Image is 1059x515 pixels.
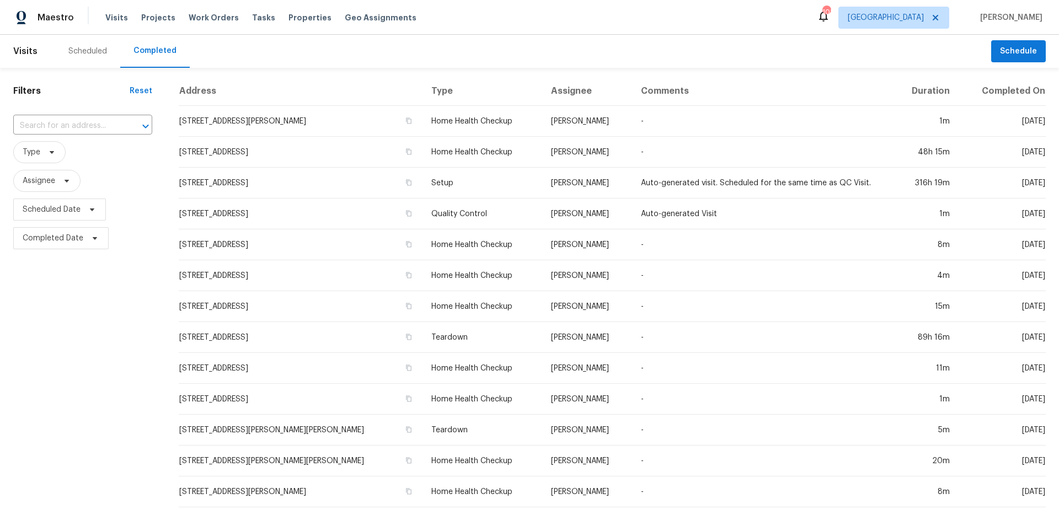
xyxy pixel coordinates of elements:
span: Tasks [252,14,275,22]
span: Geo Assignments [345,12,416,23]
td: 1m [892,199,959,229]
td: Home Health Checkup [422,446,542,476]
td: - [632,137,892,168]
span: [GEOGRAPHIC_DATA] [848,12,924,23]
span: Properties [288,12,331,23]
td: 15m [892,291,959,322]
td: 316h 19m [892,168,959,199]
td: Home Health Checkup [422,260,542,291]
td: [PERSON_NAME] [542,353,633,384]
td: - [632,322,892,353]
td: 48h 15m [892,137,959,168]
td: [PERSON_NAME] [542,384,633,415]
td: [STREET_ADDRESS][PERSON_NAME][PERSON_NAME] [179,415,422,446]
td: [PERSON_NAME] [542,415,633,446]
button: Copy Address [404,208,414,218]
th: Completed On [959,77,1046,106]
td: [DATE] [959,322,1046,353]
td: [PERSON_NAME] [542,291,633,322]
td: [STREET_ADDRESS] [179,168,422,199]
button: Copy Address [404,178,414,187]
td: [DATE] [959,446,1046,476]
span: Maestro [38,12,74,23]
td: Home Health Checkup [422,137,542,168]
td: Home Health Checkup [422,291,542,322]
td: [DATE] [959,415,1046,446]
button: Copy Address [404,301,414,311]
td: [STREET_ADDRESS] [179,137,422,168]
td: [PERSON_NAME] [542,476,633,507]
td: [DATE] [959,137,1046,168]
td: [DATE] [959,353,1046,384]
td: Home Health Checkup [422,384,542,415]
td: [PERSON_NAME] [542,260,633,291]
td: [PERSON_NAME] [542,106,633,137]
button: Copy Address [404,363,414,373]
td: [STREET_ADDRESS] [179,199,422,229]
span: Visits [13,39,38,63]
span: [PERSON_NAME] [976,12,1042,23]
h1: Filters [13,85,130,96]
button: Schedule [991,40,1046,63]
td: [DATE] [959,168,1046,199]
td: [DATE] [959,229,1046,260]
td: Setup [422,168,542,199]
td: - [632,476,892,507]
td: - [632,415,892,446]
span: Scheduled Date [23,204,81,215]
button: Copy Address [404,486,414,496]
td: 20m [892,446,959,476]
div: 103 [822,7,830,18]
button: Copy Address [404,270,414,280]
td: - [632,260,892,291]
th: Comments [632,77,892,106]
td: - [632,446,892,476]
td: [STREET_ADDRESS] [179,322,422,353]
td: Home Health Checkup [422,476,542,507]
td: [PERSON_NAME] [542,446,633,476]
td: 89h 16m [892,322,959,353]
td: [DATE] [959,291,1046,322]
button: Copy Address [404,116,414,126]
td: Home Health Checkup [422,353,542,384]
td: Auto-generated visit. Scheduled for the same time as QC Visit. [632,168,892,199]
button: Copy Address [404,394,414,404]
td: - [632,229,892,260]
td: 8m [892,476,959,507]
td: 1m [892,384,959,415]
td: 1m [892,106,959,137]
td: Auto-generated Visit [632,199,892,229]
th: Duration [892,77,959,106]
td: [DATE] [959,106,1046,137]
td: - [632,106,892,137]
td: [DATE] [959,260,1046,291]
input: Search for an address... [13,117,121,135]
span: Completed Date [23,233,83,244]
td: [PERSON_NAME] [542,137,633,168]
div: Reset [130,85,152,96]
span: Work Orders [189,12,239,23]
td: [STREET_ADDRESS][PERSON_NAME][PERSON_NAME] [179,446,422,476]
td: [PERSON_NAME] [542,168,633,199]
td: [STREET_ADDRESS] [179,353,422,384]
button: Copy Address [404,239,414,249]
span: Schedule [1000,45,1037,58]
td: [STREET_ADDRESS] [179,384,422,415]
td: [STREET_ADDRESS] [179,291,422,322]
span: Projects [141,12,175,23]
td: - [632,291,892,322]
td: - [632,353,892,384]
td: 8m [892,229,959,260]
td: Quality Control [422,199,542,229]
span: Type [23,147,40,158]
button: Copy Address [404,147,414,157]
button: Copy Address [404,332,414,342]
td: [STREET_ADDRESS] [179,229,422,260]
td: [PERSON_NAME] [542,199,633,229]
td: 11m [892,353,959,384]
span: Visits [105,12,128,23]
div: Scheduled [68,46,107,57]
span: Assignee [23,175,55,186]
button: Open [138,119,153,134]
td: 4m [892,260,959,291]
